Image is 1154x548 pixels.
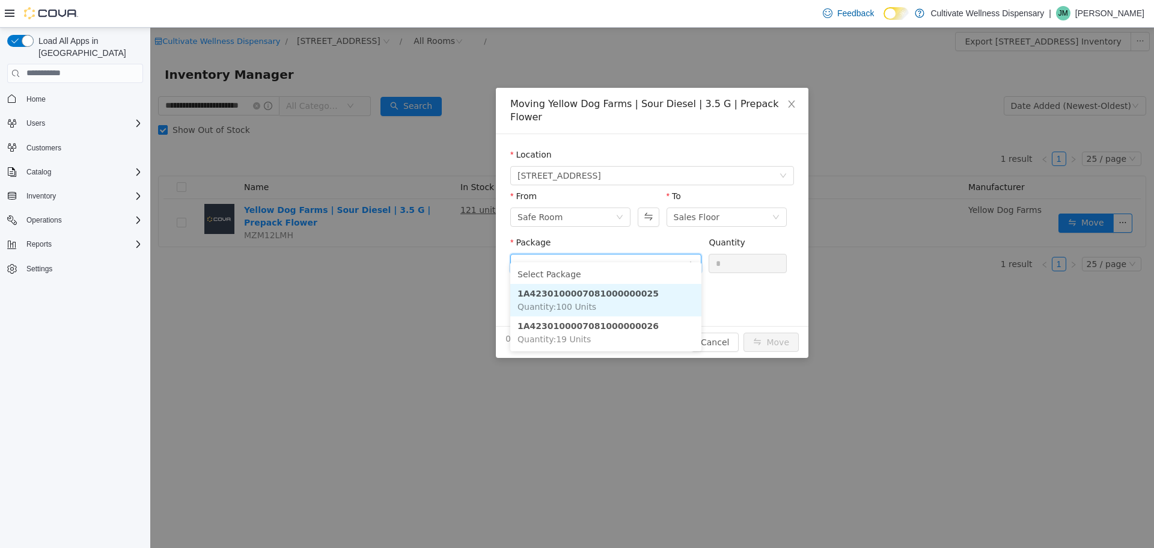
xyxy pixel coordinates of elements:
span: Users [22,116,143,131]
button: Inventory [2,188,148,205]
a: Customers [22,141,66,155]
button: Settings [2,260,148,277]
button: Cancel [541,305,588,324]
span: Reports [22,237,143,251]
label: From [360,164,386,173]
input: Quantity [559,227,636,245]
span: Quantity : 19 Units [367,307,441,316]
span: Customers [26,143,61,153]
span: Users [26,119,45,128]
p: [PERSON_NAME] [1075,6,1144,20]
span: Catalog [22,165,143,179]
button: Inventory [22,189,61,203]
strong: 1A4230100007081000000026 [367,294,508,303]
button: Customers [2,139,148,156]
span: Home [26,94,46,104]
button: Close [624,60,658,94]
a: Home [22,92,50,106]
button: Reports [2,236,148,253]
span: JM [1058,6,1068,20]
span: Catalog [26,167,51,177]
a: Settings [22,262,57,276]
img: Cova [24,7,78,19]
div: Moving Yellow Dog Farms | Sour Diesel | 3.5 G | Prepack Flower [360,70,644,96]
span: Customers [22,140,143,155]
li: 1A4230100007081000000025 [360,256,551,289]
span: Settings [22,261,143,276]
i: icon: down [629,144,637,153]
button: Users [2,115,148,132]
button: Home [2,90,148,108]
button: Operations [22,213,67,227]
span: Quantity : 100 Units [367,274,446,284]
button: Operations [2,212,148,229]
label: To [516,164,531,173]
li: 1A4230100007081000000026 [360,289,551,321]
i: icon: close [637,72,646,81]
label: Location [360,122,401,132]
i: icon: down [466,186,473,194]
input: Package [367,228,536,246]
nav: Complex example [7,85,143,309]
div: Safe Room [367,180,412,199]
button: Catalog [2,164,148,180]
a: Feedback [818,1,879,25]
button: icon: swapMove [593,305,649,324]
strong: 1A4230100007081000000025 [367,261,508,271]
button: Users [22,116,50,131]
label: Quantity [558,210,595,220]
span: 12407 Hwy 49, Gulfport, MS 39503 [367,139,451,157]
button: Catalog [22,165,56,179]
span: Reports [26,239,52,249]
span: Inventory [26,191,56,201]
p: | [1049,6,1051,20]
i: icon: down [622,186,629,194]
input: Dark Mode [884,7,909,20]
span: Operations [26,215,62,225]
button: Swap [487,180,508,199]
span: Inventory [22,189,143,203]
div: Jeff Moore [1056,6,1070,20]
span: Operations [22,213,143,227]
span: Feedback [837,7,874,19]
li: Select Package [360,237,551,256]
div: Sales Floor [524,180,570,199]
button: Reports [22,237,56,251]
span: 0 Units will be moved. [355,305,449,318]
label: Package [360,210,400,220]
span: Settings [26,264,52,274]
p: Cultivate Wellness Dispensary [930,6,1044,20]
span: Home [22,91,143,106]
i: icon: down [537,232,544,241]
span: Load All Apps in [GEOGRAPHIC_DATA] [34,35,143,59]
